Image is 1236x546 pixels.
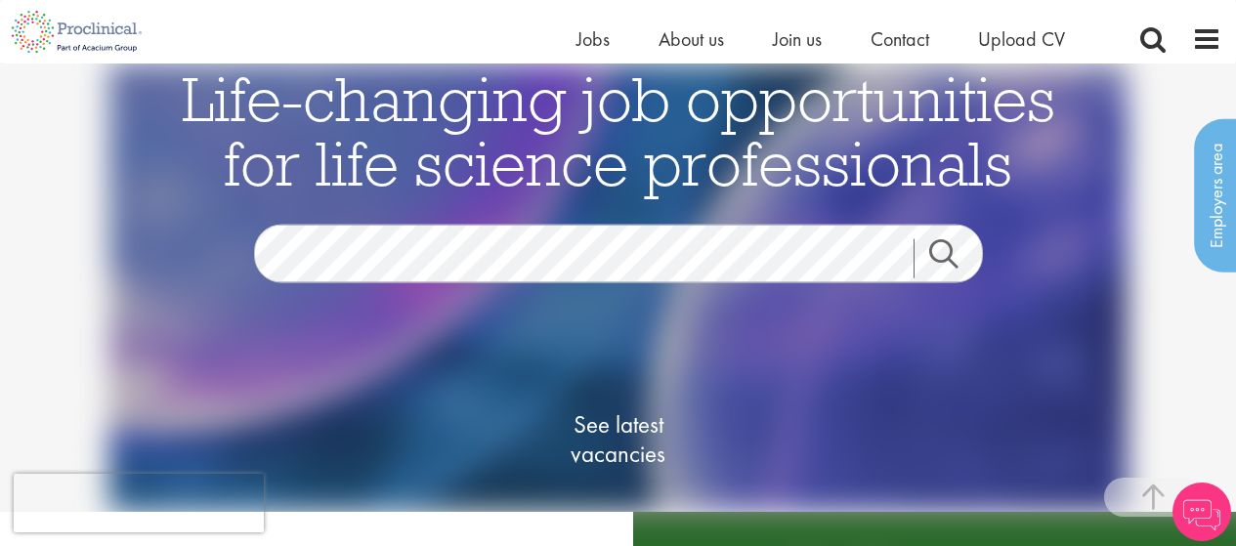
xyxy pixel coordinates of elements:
[1172,483,1231,541] img: Chatbot
[14,474,264,532] iframe: reCAPTCHA
[914,239,998,278] a: Job search submit button
[521,410,716,469] span: See latest vacancies
[108,63,1128,512] img: candidate home
[182,60,1055,202] span: Life-changing job opportunities for life science professionals
[871,26,929,52] a: Contact
[576,26,610,52] a: Jobs
[659,26,724,52] a: About us
[978,26,1065,52] a: Upload CV
[773,26,822,52] a: Join us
